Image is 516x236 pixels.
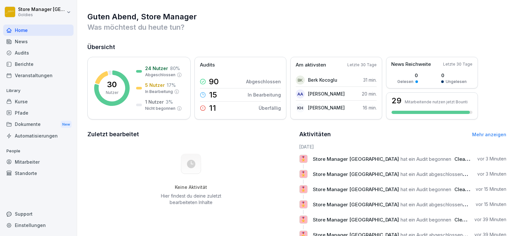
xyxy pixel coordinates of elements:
span: Store Manager [GEOGRAPHIC_DATA] [313,186,399,192]
a: Automatisierungen [3,130,74,141]
span: hat ein Audit abgeschlossen [401,171,463,177]
h2: Übersicht [87,43,506,52]
p: 20 min. [362,90,377,97]
p: Überfällig [259,105,281,111]
p: Hier findest du deine zuletzt bearbeiteten Inhalte [158,193,223,206]
h6: [DATE] [299,143,507,150]
p: vor 15 Minuten [476,186,506,192]
p: 30 [107,81,117,88]
div: AA [296,89,305,98]
a: Veranstaltungen [3,70,74,81]
p: 🎖️ [300,200,306,209]
div: KH [296,103,305,112]
a: Kurse [3,96,74,107]
p: People [3,146,74,156]
div: Support [3,208,74,220]
p: 31 min. [363,77,377,83]
p: In Bearbeitung [145,89,173,95]
span: hat ein Audit abgeschlossen [401,201,463,208]
span: Store Manager [GEOGRAPHIC_DATA] [313,171,399,177]
p: Letzte 30 Tage [347,62,377,68]
p: 16 min. [363,104,377,111]
p: 0 [441,72,467,79]
p: 🎖️ [300,215,306,224]
a: Audits [3,47,74,58]
h3: 29 [392,97,402,105]
p: 🎖️ [300,169,306,179]
span: Store Manager [GEOGRAPHIC_DATA] [313,217,399,223]
p: Store Manager [GEOGRAPHIC_DATA] [18,7,65,12]
a: Berichte [3,58,74,70]
a: Pfade [3,107,74,118]
p: Goldies [18,13,65,17]
p: News Reichweite [391,61,431,68]
a: DokumenteNew [3,118,74,130]
div: Dokumente [3,118,74,130]
p: Letzte 30 Tage [443,61,472,67]
h5: Keine Aktivität [158,184,223,190]
a: News [3,36,74,47]
p: 17 % [167,82,176,88]
p: Berk Kocoglu [308,77,337,83]
a: Einstellungen [3,220,74,231]
p: Gelesen [397,79,413,85]
p: Nicht begonnen [145,106,175,111]
p: Abgeschlossen [145,72,175,78]
span: Store Manager [GEOGRAPHIC_DATA] [313,201,399,208]
h1: Guten Abend, Store Manager [87,12,506,22]
p: Abgeschlossen [246,78,281,85]
a: Mitarbeiter [3,156,74,168]
a: Standorte [3,168,74,179]
p: [PERSON_NAME] [308,90,345,97]
p: Was möchtest du heute tun? [87,22,506,32]
p: vor 39 Minuten [474,216,506,223]
p: 80 % [170,65,180,72]
p: In Bearbeitung [248,91,281,98]
p: 5 Nutzer [145,82,165,88]
p: Nutzer [106,90,118,96]
div: New [61,121,72,128]
h2: Zuletzt bearbeitet [87,130,295,139]
p: 1 Nutzer [145,98,164,105]
p: 24 Nutzer [145,65,168,72]
span: hat ein Audit begonnen [401,217,451,223]
span: hat ein Audit begonnen [401,186,451,192]
p: [PERSON_NAME] [308,104,345,111]
p: Mitarbeitende nutzen jetzt Bounti [405,99,468,104]
p: vor 3 Minuten [477,171,506,177]
p: 11 [209,104,216,112]
p: 🎖️ [300,185,306,194]
a: Mehr anzeigen [472,132,506,137]
p: Audits [200,61,215,69]
h2: Aktivitäten [299,130,331,139]
p: Ungelesen [446,79,467,85]
p: 3 % [166,98,173,105]
p: vor 15 Minuten [476,201,506,208]
a: Home [3,25,74,36]
p: 0 [397,72,418,79]
div: BK [296,76,305,85]
p: 90 [209,78,219,86]
p: Am aktivsten [296,61,326,69]
p: 🎖️ [300,154,306,163]
p: 15 [209,91,217,99]
p: vor 3 Minuten [477,156,506,162]
span: hat ein Audit begonnen [401,156,451,162]
span: Store Manager [GEOGRAPHIC_DATA] [313,156,399,162]
p: Library [3,86,74,96]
